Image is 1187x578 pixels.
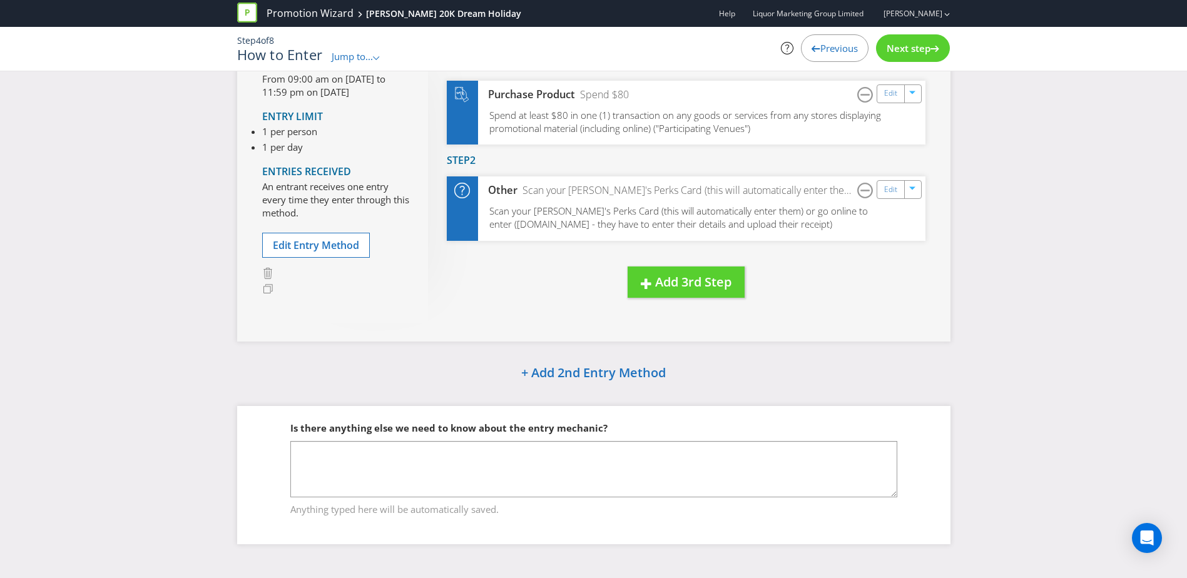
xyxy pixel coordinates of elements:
span: Step [237,34,256,46]
span: 4 [256,34,261,46]
p: From 09:00 am on [DATE] to 11:59 pm on [DATE] [262,73,409,99]
div: Spend $80 [575,88,629,102]
span: Step [447,153,470,167]
a: Edit [884,86,897,101]
div: Other [478,183,518,198]
p: An entrant receives one entry every time they enter through this method. [262,180,409,220]
li: 1 per person [262,125,317,138]
div: [PERSON_NAME] 20K Dream Holiday [366,8,521,20]
span: of [261,34,269,46]
div: Scan your [PERSON_NAME]'s Perks Card (this will automatically enter them) or go online to enter (... [517,183,857,198]
a: Help [719,8,735,19]
span: Add 3rd Step [655,273,731,290]
span: Liquor Marketing Group Limited [753,8,864,19]
span: Edit Entry Method [273,238,359,252]
button: Edit Entry Method [262,233,370,258]
button: + Add 2nd Entry Method [489,360,698,387]
a: [PERSON_NAME] [871,8,942,19]
li: 1 per day [262,141,317,154]
span: Spend at least $80 in one (1) transaction on any goods or services from any stores displaying pro... [489,109,881,134]
span: Next step [887,42,930,54]
span: Is there anything else we need to know about the entry mechanic? [290,422,608,434]
div: Purchase Product [478,88,576,102]
h4: Entries Received [262,166,409,178]
span: Entry Limit [262,109,323,123]
button: Add 3rd Step [628,266,745,298]
div: Open Intercom Messenger [1132,523,1162,553]
span: Jump to... [332,50,373,63]
span: + Add 2nd Entry Method [521,364,666,381]
span: Previous [820,42,858,54]
a: Edit [884,183,897,197]
a: Promotion Wizard [267,6,354,21]
h1: How to Enter [237,47,323,62]
span: Scan your [PERSON_NAME]'s Perks Card (this will automatically enter them) or go online to enter (... [489,205,868,230]
span: Anything typed here will be automatically saved. [290,498,897,516]
span: 8 [269,34,274,46]
span: 2 [470,153,476,167]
